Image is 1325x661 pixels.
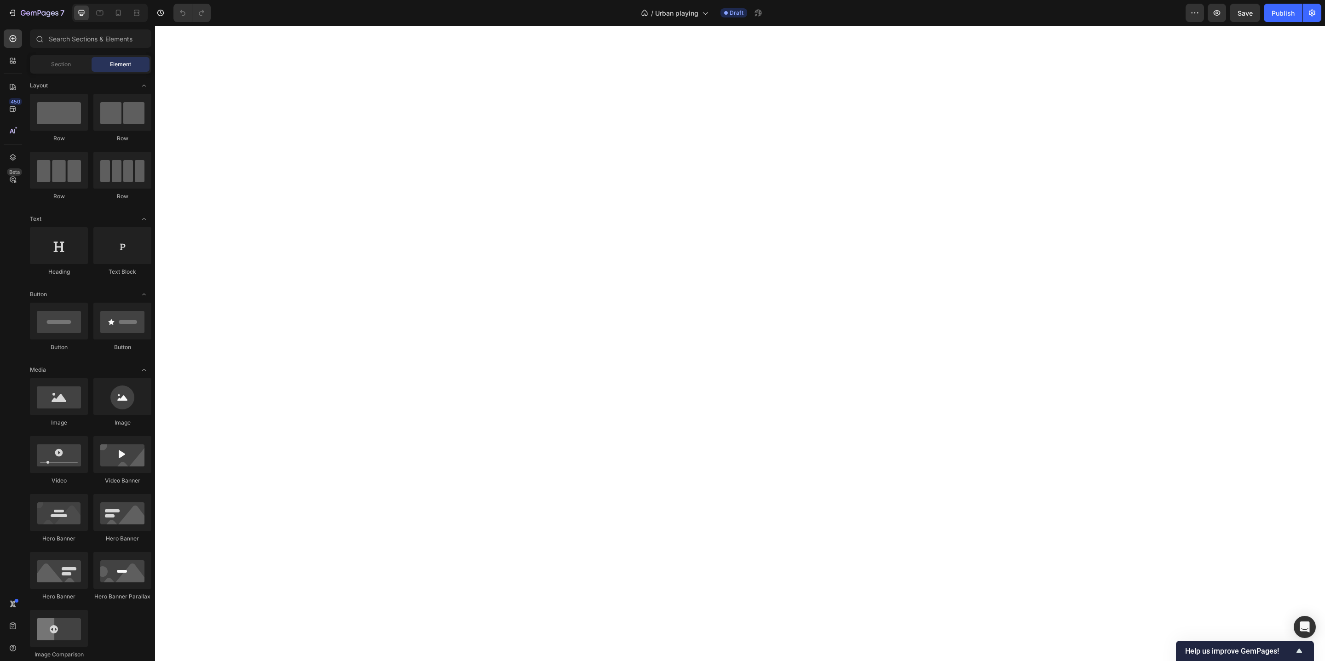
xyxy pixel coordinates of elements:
[1185,647,1294,655] span: Help us improve GemPages!
[93,343,151,351] div: Button
[730,9,743,17] span: Draft
[1185,645,1305,656] button: Show survey - Help us improve GemPages!
[93,477,151,485] div: Video Banner
[137,287,151,302] span: Toggle open
[137,362,151,377] span: Toggle open
[651,8,653,18] span: /
[4,4,69,22] button: 7
[137,212,151,226] span: Toggle open
[1294,616,1316,638] div: Open Intercom Messenger
[60,7,64,18] p: 7
[1238,9,1253,17] span: Save
[655,8,698,18] span: Urban playing
[30,134,88,143] div: Row
[93,419,151,427] div: Image
[30,477,88,485] div: Video
[110,60,131,69] span: Element
[30,290,47,299] span: Button
[93,535,151,543] div: Hero Banner
[30,343,88,351] div: Button
[7,168,22,176] div: Beta
[93,192,151,201] div: Row
[1272,8,1295,18] div: Publish
[30,215,41,223] span: Text
[30,81,48,90] span: Layout
[30,192,88,201] div: Row
[1230,4,1260,22] button: Save
[30,592,88,601] div: Hero Banner
[30,650,88,659] div: Image Comparison
[30,268,88,276] div: Heading
[93,592,151,601] div: Hero Banner Parallax
[155,26,1325,661] iframe: Design area
[93,134,151,143] div: Row
[51,60,71,69] span: Section
[30,29,151,48] input: Search Sections & Elements
[137,78,151,93] span: Toggle open
[30,366,46,374] span: Media
[30,419,88,427] div: Image
[1264,4,1302,22] button: Publish
[173,4,211,22] div: Undo/Redo
[30,535,88,543] div: Hero Banner
[93,268,151,276] div: Text Block
[9,98,22,105] div: 450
